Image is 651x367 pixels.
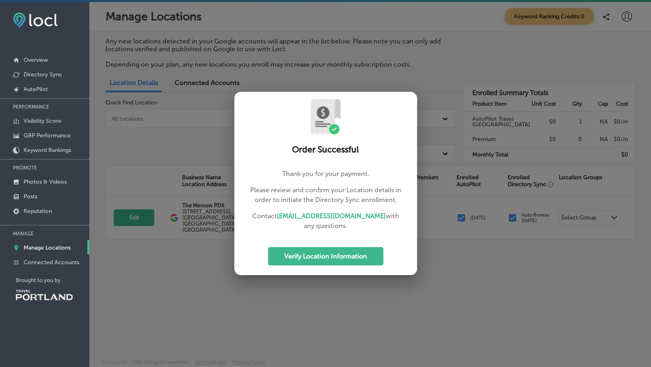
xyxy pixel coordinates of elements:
img: Travel Portland [16,290,73,300]
p: AutoPilot [24,86,48,93]
p: Visibility Score [24,117,61,124]
h2: Order Successful [244,145,407,155]
p: Posts [24,193,37,200]
button: Verify Location Information [268,247,383,265]
p: Thank you for your payment. [247,169,404,179]
a: [EMAIL_ADDRESS][DOMAIN_NAME] [277,212,386,220]
img: UryPoqUmSj4VC2ZdTn7sJzIzWBea8n9D3djSW0VNpAAAAABJRU5ErkJggg== [307,98,344,135]
p: Brought to you by [16,277,89,283]
p: Directory Sync [24,71,62,78]
p: Photos & Videos [24,178,67,185]
p: Overview [24,56,48,63]
p: Please review and confirm your Location details in order to initiate the Directory Sync enrollment. [247,185,404,205]
img: fda3e92497d09a02dc62c9cd864e3231.png [13,13,58,28]
p: Reputation [24,208,52,215]
p: Contact with any questions. [247,211,404,231]
p: GBP Performance [24,132,71,139]
p: Connected Accounts [24,259,79,266]
p: Manage Locations [24,244,71,251]
p: Keyword Rankings [24,147,71,154]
